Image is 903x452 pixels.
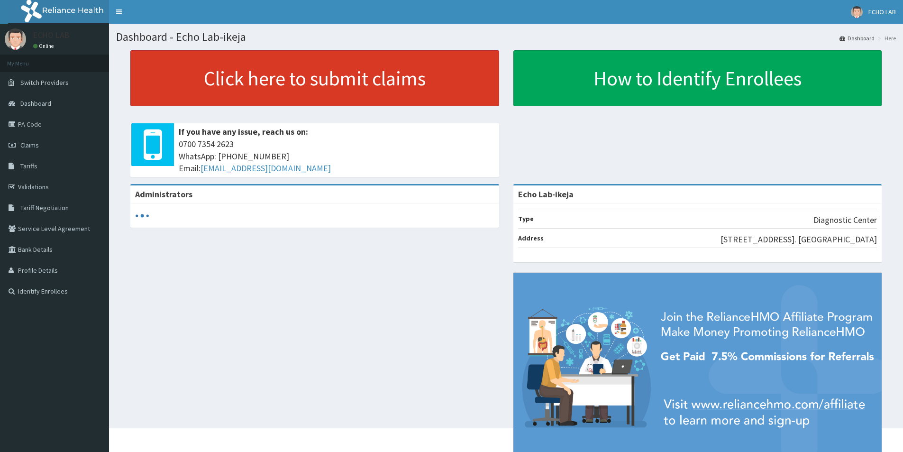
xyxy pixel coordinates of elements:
[130,50,499,106] a: Click here to submit claims
[20,141,39,149] span: Claims
[518,234,544,242] b: Address
[20,78,69,87] span: Switch Providers
[839,34,875,42] a: Dashboard
[33,31,70,39] p: ECHO LAB
[179,126,308,137] b: If you have any issue, reach us on:
[518,214,534,223] b: Type
[179,138,494,175] span: 0700 7354 2623 WhatsApp: [PHONE_NUMBER] Email:
[20,99,51,108] span: Dashboard
[513,50,882,106] a: How to Identify Enrollees
[518,189,574,200] strong: Echo Lab-ikeja
[20,162,37,170] span: Tariffs
[868,8,896,16] span: ECHO LAB
[876,34,896,42] li: Here
[20,203,69,212] span: Tariff Negotiation
[721,233,877,246] p: [STREET_ADDRESS]. [GEOGRAPHIC_DATA]
[851,6,863,18] img: User Image
[201,163,331,174] a: [EMAIL_ADDRESS][DOMAIN_NAME]
[33,43,56,49] a: Online
[5,28,26,50] img: User Image
[135,189,192,200] b: Administrators
[116,31,896,43] h1: Dashboard - Echo Lab-ikeja
[813,214,877,226] p: Diagnostic Center
[135,209,149,223] svg: audio-loading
